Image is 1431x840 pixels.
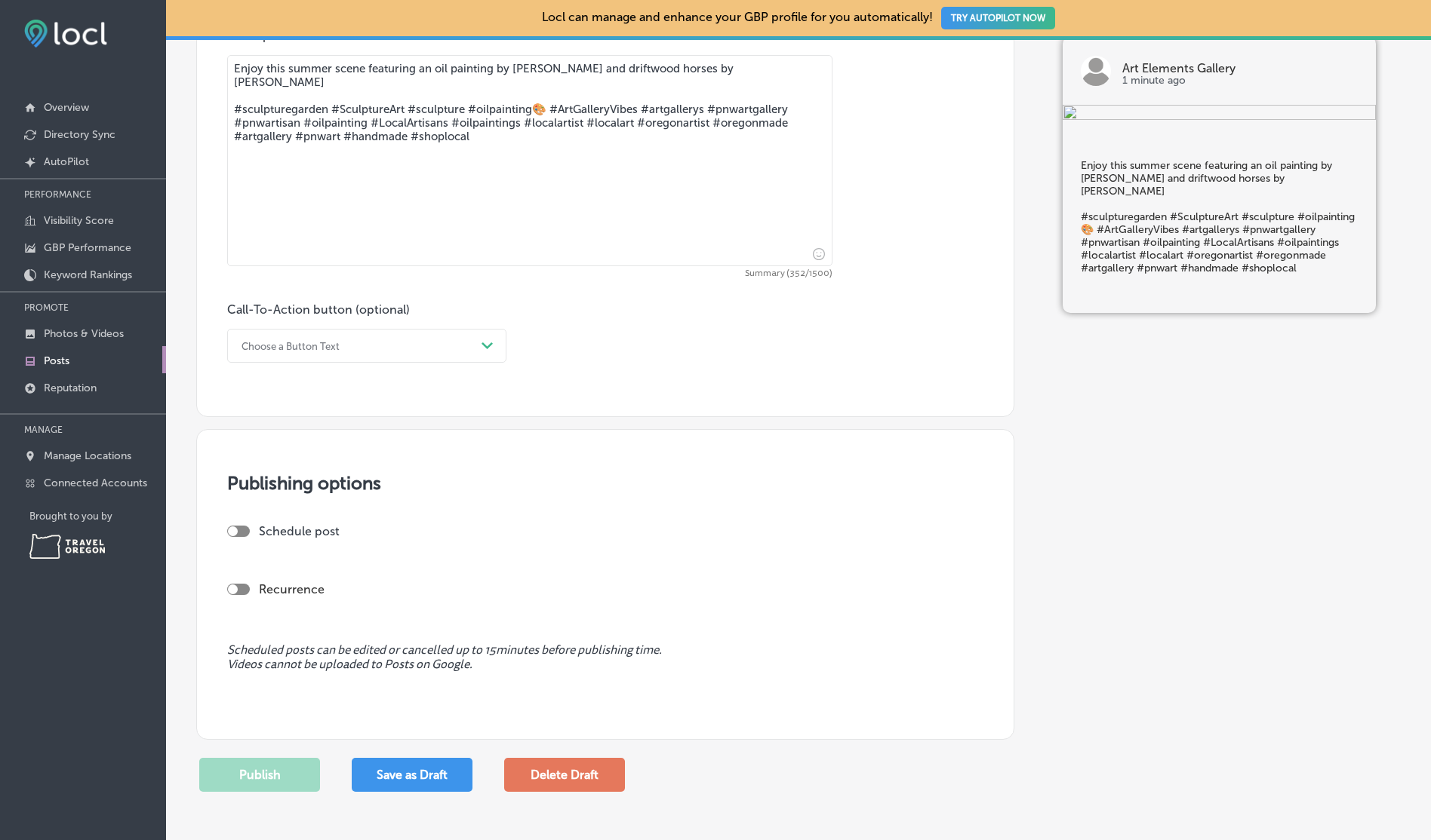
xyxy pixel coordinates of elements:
p: 1 minute ago [1122,75,1358,87]
h3: Publishing options [227,472,983,494]
img: 6ce56e93-6489-459c-8df4-5e87d8b37b06 [1063,105,1376,123]
button: Save as Draft [352,758,472,792]
button: TRY AUTOPILOT NOW [941,7,1055,29]
img: fda3e92497d09a02dc62c9cd864e3231.png [24,20,107,48]
p: Manage Locations [44,449,131,462]
label: Recurrence [259,582,325,596]
img: logo [1081,56,1111,86]
h5: Enjoy this summer scene featuring an oil painting by [PERSON_NAME] and driftwood horses by [PERSO... [1081,159,1358,274]
button: Delete Draft [504,758,625,792]
p: GBP Performance [44,241,131,254]
p: Connected Accounts [44,477,147,489]
p: Photos & Videos [44,327,124,340]
p: Directory Sync [44,128,115,141]
p: Brought to you by [29,510,166,522]
button: Publish [199,758,320,792]
img: Travel Oregon [29,534,105,559]
span: Scheduled posts can be edited or cancelled up to 15 minutes before publishing time. Videos cannot... [227,643,983,672]
p: Overview [44,101,89,114]
span: Summary (352/1500) [227,269,832,278]
div: Choose a Button Text [242,340,340,351]
p: Visibility Score [44,214,114,227]
label: Call-To-Action button (optional) [227,302,410,317]
textarea: Enjoy this summer scene featuring an oil painting by [PERSON_NAME] and driftwood horses by [PERSO... [227,55,832,266]
p: Reputation [44,382,97,394]
p: Art Elements Gallery [1122,63,1358,75]
label: Schedule post [259,524,340,538]
p: Posts [44,354,69,367]
p: AutoPilot [44,155,89,168]
span: Insert emoji [806,244,825,263]
p: Keyword Rankings [44,268,132,281]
